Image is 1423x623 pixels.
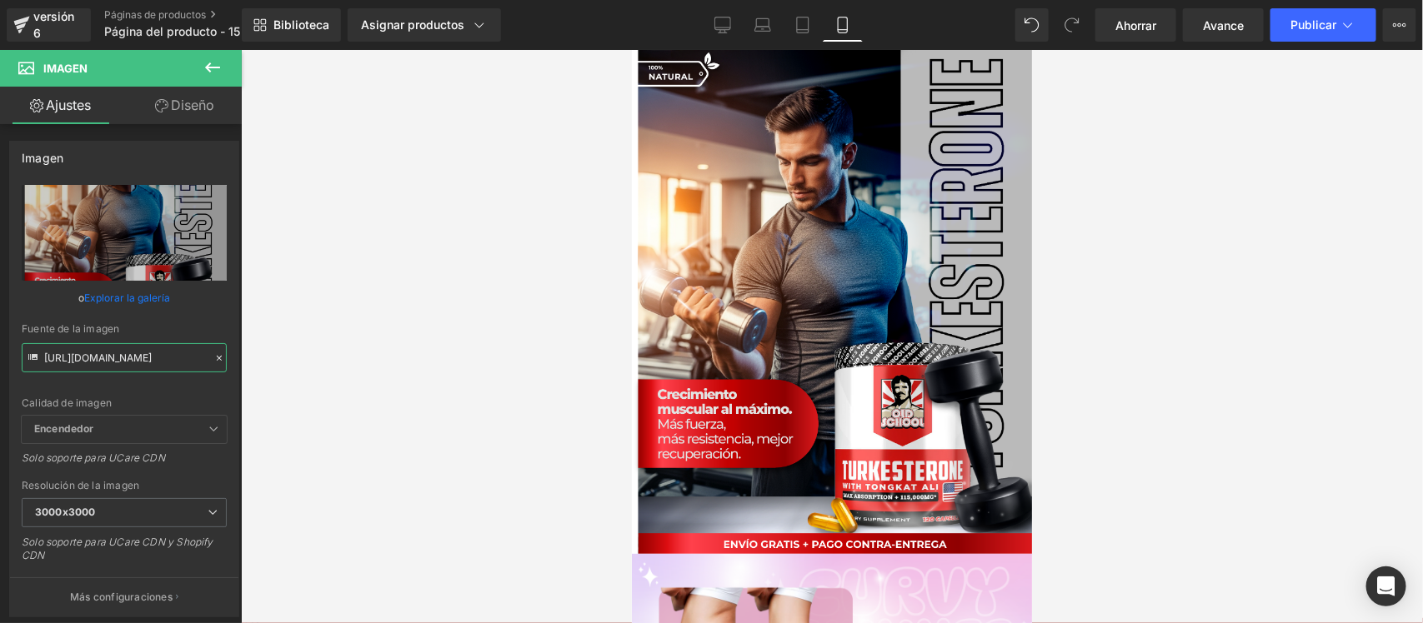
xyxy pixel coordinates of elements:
a: Diseño [124,87,245,124]
button: Rehacer [1055,8,1089,42]
button: Deshacer [1015,8,1049,42]
font: Ajustes [46,97,91,113]
a: Nueva Biblioteca [242,8,341,42]
font: Ahorrar [1115,18,1156,32]
font: 3000x3000 [35,506,95,518]
font: Imagen [43,62,88,75]
a: versión 6 [7,8,91,42]
font: Encendedor [34,422,93,435]
font: Diseño [171,97,214,113]
font: Avance [1203,18,1244,32]
font: Páginas de productos [104,8,206,21]
font: Publicar [1290,17,1336,32]
input: Enlace [22,343,227,372]
font: Explorar la galería [84,292,170,304]
font: Más configuraciones [70,591,173,603]
button: Publicar [1270,8,1376,42]
button: Más configuraciones [10,577,238,616]
div: Abrir Intercom Messenger [1366,566,1406,606]
font: Página del producto - 15 [PERSON_NAME], 21:40:47 [104,24,394,38]
font: Solo soporte para UCare CDN [22,451,165,464]
button: Más [1383,8,1416,42]
font: o [78,292,84,304]
font: Fuente de la imagen [22,322,119,335]
a: Páginas de productos [104,8,296,22]
font: Asignar productos [361,17,464,32]
a: Tableta [783,8,823,42]
a: Avance [1183,8,1264,42]
font: Imagen [22,151,63,165]
font: Biblioteca [273,17,329,32]
a: Computadora portátil [743,8,783,42]
font: Solo soporte para UCare CDN y Shopify CDN [22,536,213,561]
font: versión 6 [33,9,74,40]
a: De oficina [703,8,743,42]
font: Calidad de imagen [22,396,112,409]
font: Resolución de la imagen [22,479,139,491]
a: Móvil [823,8,863,42]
